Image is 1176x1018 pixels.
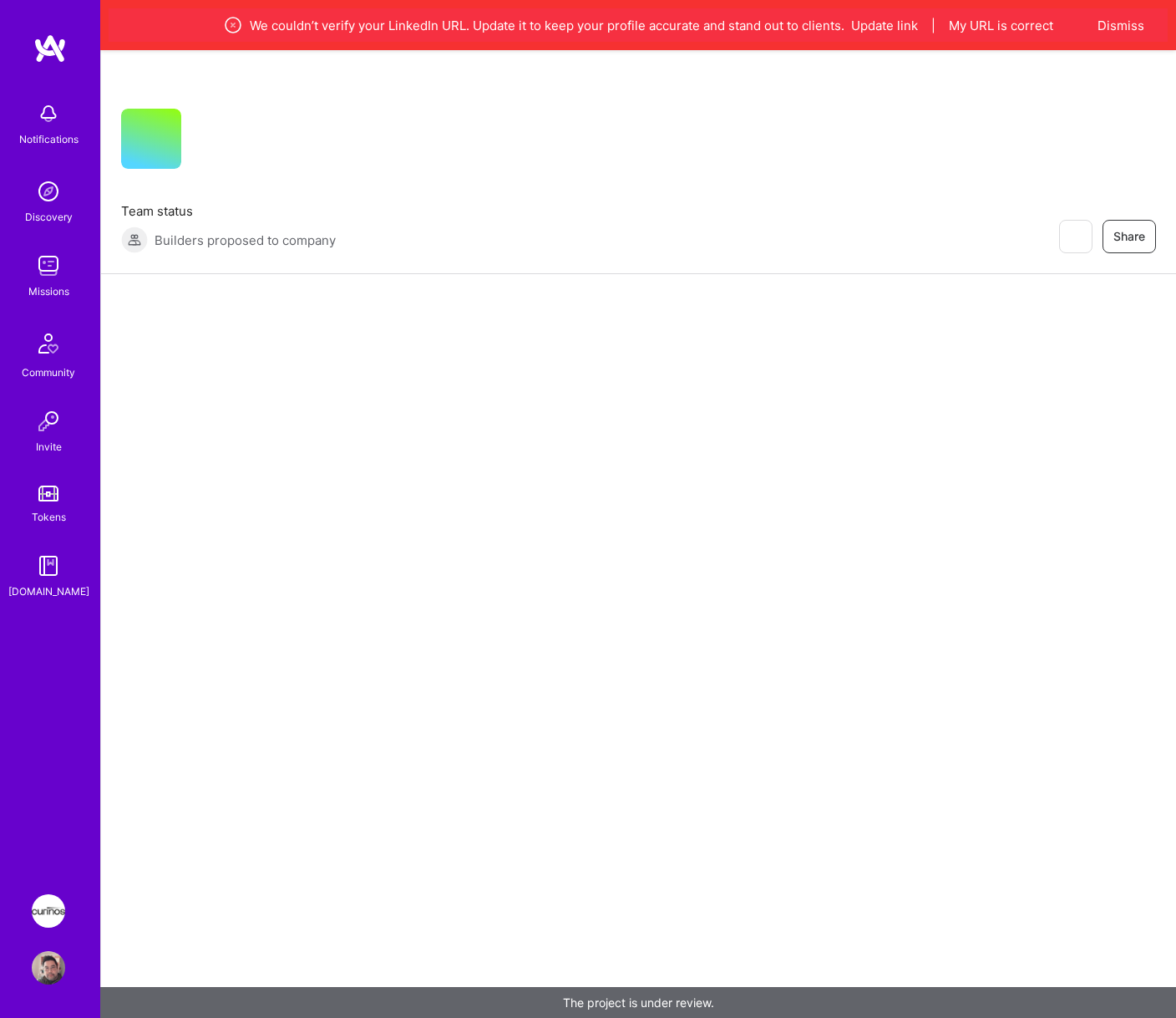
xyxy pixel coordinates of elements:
[32,97,65,130] img: bell
[38,486,58,501] img: tokens
[187,15,1089,35] div: We couldn’t verify your LinkedIn URL. Update it to keep your profile accurate and stand out to cl...
[121,202,336,220] span: Team status
[155,232,336,249] span: Builders proposed to company
[32,175,65,208] img: discovery
[32,951,65,985] img: User Avatar
[25,208,73,226] div: Discovery
[121,227,148,253] img: Builders proposed to company
[36,438,62,456] div: Invite
[1102,220,1156,253] button: Share
[32,508,66,526] div: Tokens
[28,894,69,928] a: Curinos: Transforming Data Delivery in Financial Services
[32,405,65,438] img: Invite
[949,17,1053,34] button: My URL is correct
[32,894,65,928] img: Curinos: Transforming Data Delivery in Financial Services
[100,987,1176,1018] div: The project is under review.
[851,17,918,34] button: Update link
[28,323,68,364] img: Community
[28,282,69,300] div: Missions
[19,130,79,148] div: Notifications
[1097,17,1144,34] button: Dismiss
[1068,230,1082,243] i: icon EyeClosed
[1113,228,1145,245] span: Share
[32,249,65,282] img: teamwork
[33,33,67,64] img: logo
[22,364,75,381] div: Community
[8,583,89,600] div: [DOMAIN_NAME]
[931,17,935,34] span: |
[201,135,215,149] i: icon CompanyGray
[32,549,65,583] img: guide book
[28,951,69,985] a: User Avatar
